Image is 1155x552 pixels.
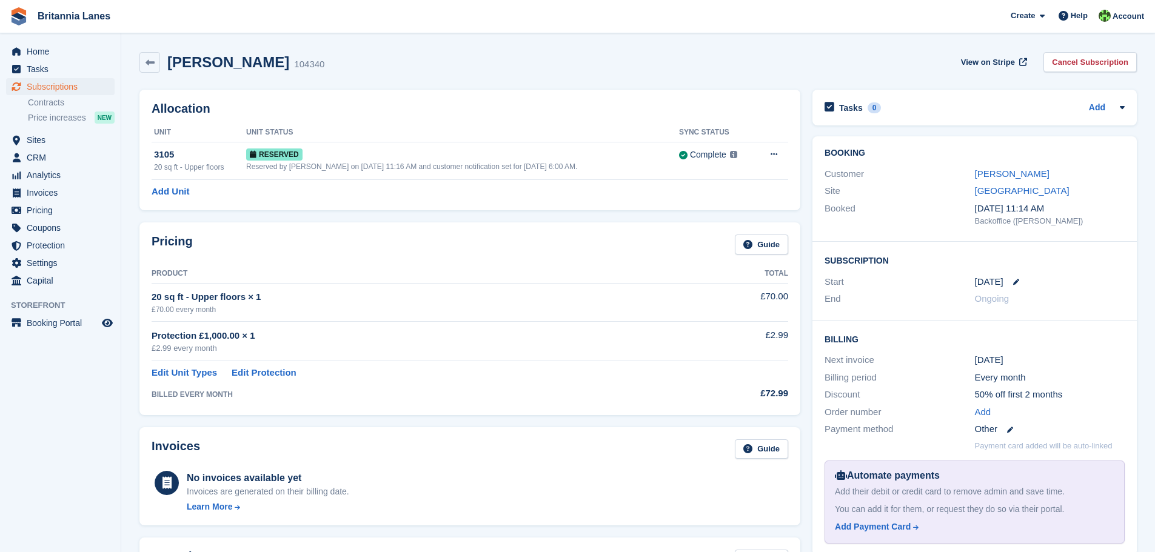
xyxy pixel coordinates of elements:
div: Add their debit or credit card to remove admin and save time. [835,485,1114,498]
div: Customer [825,167,974,181]
span: Storefront [11,299,121,311]
a: Contracts [28,97,115,108]
a: Learn More [187,500,349,513]
div: You can add it for them, or request they do so via their portal. [835,503,1114,516]
div: 3105 [154,148,246,162]
h2: Invoices [152,439,200,459]
span: Home [27,43,99,60]
a: menu [6,237,115,254]
h2: Tasks [839,102,863,113]
span: Coupons [27,219,99,236]
div: Other [975,422,1125,436]
a: Add [1089,101,1105,115]
a: Edit Protection [232,366,296,380]
a: menu [6,167,115,184]
h2: Allocation [152,102,788,116]
img: Robert Parr [1099,10,1111,22]
a: menu [6,272,115,289]
a: menu [6,149,115,166]
img: icon-info-grey-7440780725fd019a000dd9b08b2336e03edf1995a4989e88bcd33f0948082b44.svg [730,151,737,158]
div: No invoices available yet [187,471,349,485]
a: View on Stripe [956,52,1029,72]
div: Automate payments [835,468,1114,483]
span: Subscriptions [27,78,99,95]
h2: Booking [825,148,1125,158]
div: Protection £1,000.00 × 1 [152,329,686,343]
span: Create [1011,10,1035,22]
time: 2025-09-01 00:00:00 UTC [975,275,1003,289]
div: NEW [95,111,115,124]
span: Pricing [27,202,99,219]
a: [PERSON_NAME] [975,168,1050,179]
span: View on Stripe [961,56,1015,68]
div: £72.99 [686,387,788,401]
div: £70.00 every month [152,304,686,315]
div: 104340 [294,58,324,71]
div: 50% off first 2 months [975,388,1125,402]
div: Backoffice ([PERSON_NAME]) [975,215,1125,227]
span: Invoices [27,184,99,201]
a: Guide [735,439,788,459]
a: Cancel Subscription [1043,52,1137,72]
div: 20 sq ft - Upper floors × 1 [152,290,686,304]
a: Edit Unit Types [152,366,217,380]
td: £70.00 [686,283,788,321]
span: Booking Portal [27,314,99,331]
div: Next invoice [825,353,974,367]
a: Add [975,405,991,419]
div: Billing period [825,371,974,385]
span: Analytics [27,167,99,184]
th: Product [152,264,686,284]
span: Protection [27,237,99,254]
img: stora-icon-8386f47178a22dfd0bd8f6a31ec36ba5ce8667c1dd55bd0f319d3a0aa187defe.svg [10,7,28,25]
h2: [PERSON_NAME] [167,54,289,70]
div: Add Payment Card [835,520,911,533]
div: End [825,292,974,306]
div: Payment method [825,422,974,436]
div: Discount [825,388,974,402]
a: Preview store [100,316,115,330]
span: Tasks [27,61,99,78]
a: menu [6,43,115,60]
th: Sync Status [679,123,755,142]
div: 20 sq ft - Upper floors [154,162,246,173]
span: Sites [27,131,99,148]
div: [DATE] [975,353,1125,367]
div: Booked [825,202,974,227]
div: Every month [975,371,1125,385]
span: Account [1113,10,1144,22]
div: Site [825,184,974,198]
a: Guide [735,234,788,254]
span: Help [1071,10,1088,22]
a: Add Payment Card [835,520,1110,533]
a: [GEOGRAPHIC_DATA] [975,185,1070,196]
a: menu [6,202,115,219]
a: menu [6,184,115,201]
div: Order number [825,405,974,419]
a: menu [6,314,115,331]
a: menu [6,78,115,95]
div: [DATE] 11:14 AM [975,202,1125,216]
span: Ongoing [975,293,1009,304]
h2: Billing [825,333,1125,345]
a: Price increases NEW [28,111,115,124]
span: Price increases [28,112,86,124]
td: £2.99 [686,322,788,361]
div: Invoices are generated on their billing date. [187,485,349,498]
a: menu [6,219,115,236]
h2: Subscription [825,254,1125,266]
a: menu [6,254,115,271]
a: Add Unit [152,185,189,199]
span: Settings [27,254,99,271]
th: Unit Status [246,123,679,142]
div: Complete [690,148,726,161]
span: Reserved [246,148,303,161]
th: Unit [152,123,246,142]
a: menu [6,61,115,78]
h2: Pricing [152,234,193,254]
p: Payment card added will be auto-linked [975,440,1113,452]
span: CRM [27,149,99,166]
div: Reserved by [PERSON_NAME] on [DATE] 11:16 AM and customer notification set for [DATE] 6:00 AM. [246,161,679,172]
a: Britannia Lanes [33,6,115,26]
div: Learn More [187,500,232,513]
